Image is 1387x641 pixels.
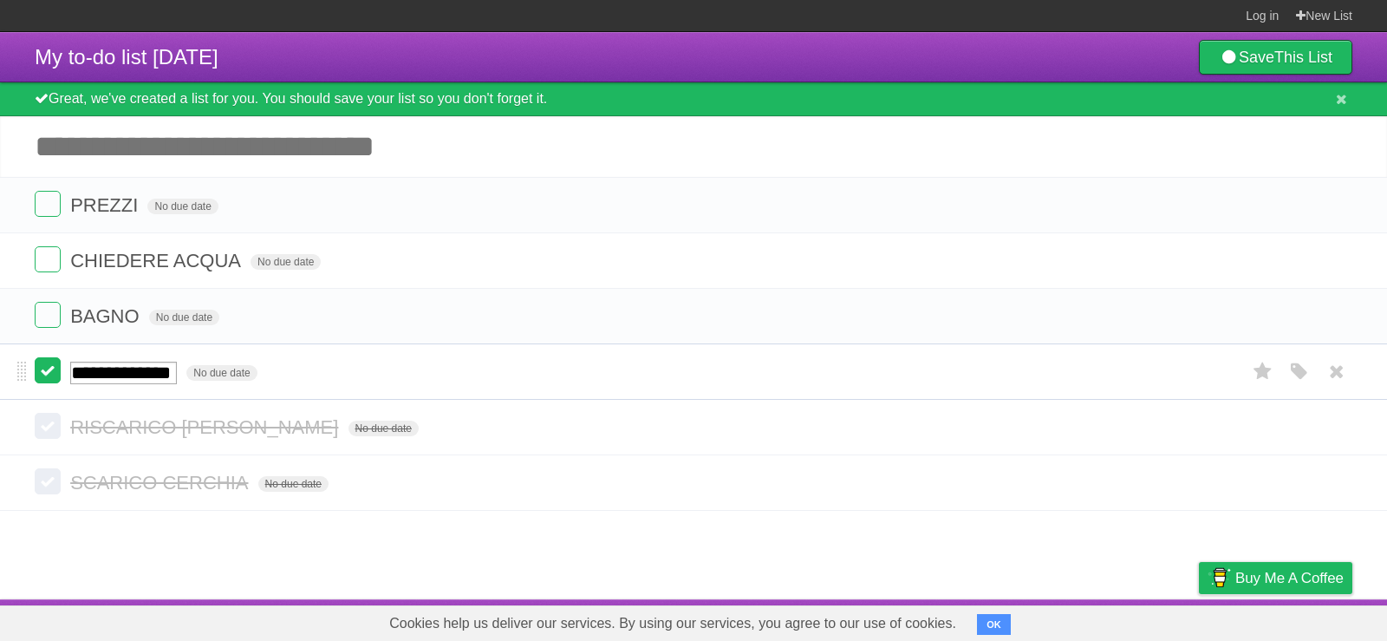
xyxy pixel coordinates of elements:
span: CHIEDERE ACQUA [70,250,245,271]
a: Buy me a coffee [1199,562,1352,594]
img: Buy me a coffee [1208,563,1231,592]
label: Done [35,246,61,272]
a: Suggest a feature [1243,604,1352,637]
span: No due date [258,476,329,492]
a: SaveThis List [1199,40,1352,75]
a: About [968,604,1005,637]
b: This List [1274,49,1332,66]
label: Done [35,468,61,494]
label: Star task [1247,357,1280,386]
a: Terms [1117,604,1156,637]
span: SCARICO CERCHIA [70,472,252,494]
span: No due date [149,310,219,325]
span: No due date [186,365,257,381]
button: OK [977,614,1011,635]
label: Done [35,302,61,328]
label: Done [35,413,61,439]
span: Buy me a coffee [1235,563,1344,593]
span: PREZZI [70,194,142,216]
label: Done [35,357,61,383]
span: Cookies help us deliver our services. By using our services, you agree to our use of cookies. [372,606,974,641]
span: RISCARICO [PERSON_NAME] [70,416,342,438]
span: No due date [251,254,321,270]
span: My to-do list [DATE] [35,45,218,69]
span: No due date [147,199,218,214]
span: No due date [348,421,419,436]
span: BAGNO [70,305,143,327]
a: Developers [1026,604,1096,637]
label: Done [35,191,61,217]
a: Privacy [1176,604,1221,637]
